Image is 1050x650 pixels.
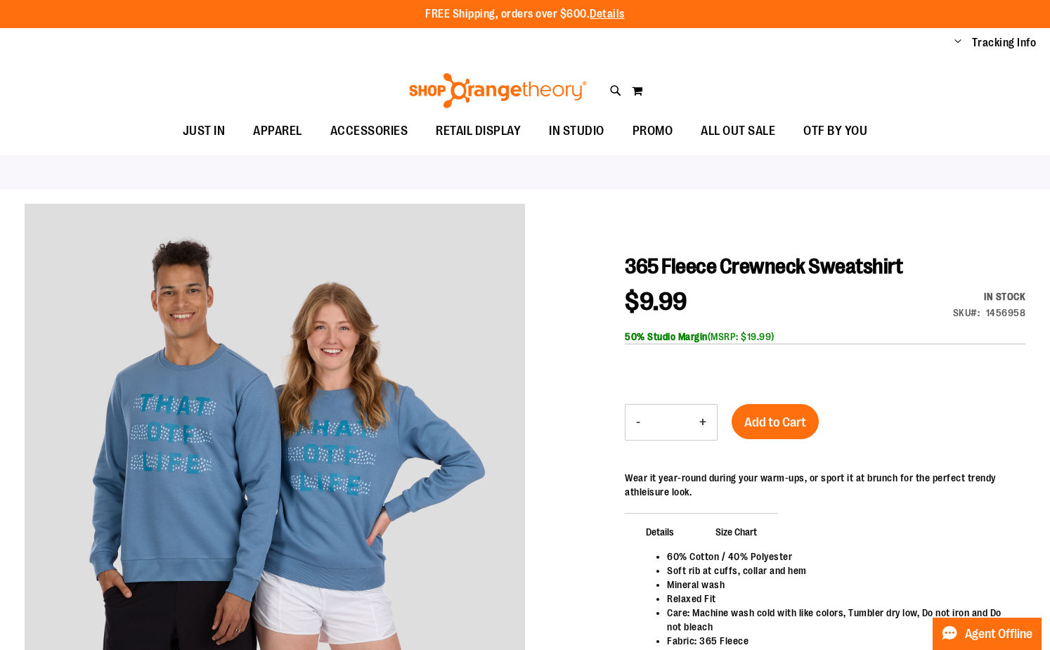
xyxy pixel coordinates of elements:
[803,115,867,147] span: OTF BY YOU
[732,404,819,439] button: Add to Cart
[253,115,302,147] span: APPAREL
[933,618,1042,650] button: Agent Offline
[667,592,1011,606] li: Relaxed Fit
[625,254,902,278] span: 365 Fleece Crewneck Sweatshirt
[953,290,1026,304] div: In stock
[425,6,625,22] p: FREE Shipping, orders over $600.
[625,287,687,316] span: $9.99
[689,405,717,440] button: Increase product quantity
[667,550,1011,564] li: 60% Cotton / 40% Polyester
[625,330,1025,344] div: (MSRP: $19.99)
[183,115,226,147] span: JUST IN
[986,306,1026,320] div: 1456958
[667,606,1011,634] li: Care: Machine wash cold with like colors, Tumbler dry low, Do not iron and Do not bleach
[687,115,789,147] a: ALL OUT SALE
[744,415,806,430] span: Add to Cart
[701,115,775,147] span: ALL OUT SALE
[330,115,408,147] span: ACCESSORIES
[625,331,708,342] b: 50% Studio Margin
[239,115,316,148] a: APPAREL
[422,115,535,148] a: RETAIL DISPLAY
[549,115,604,147] span: IN STUDIO
[316,115,422,148] a: ACCESSORIES
[625,513,695,550] span: Details
[954,36,961,50] button: Account menu
[618,115,687,148] a: PROMO
[436,115,521,147] span: RETAIL DISPLAY
[651,405,689,439] input: Product quantity
[535,115,618,148] a: IN STUDIO
[626,405,651,440] button: Decrease product quantity
[972,35,1037,51] a: Tracking Info
[667,564,1011,578] li: Soft rib at cuffs, collar and hem
[590,8,625,20] a: Details
[625,471,1025,499] div: Wear it year-round during your warm-ups, or sport it at brunch for the perfect trendy athleisure ...
[407,73,589,108] img: Shop Orangetheory
[965,628,1032,641] span: Agent Offline
[789,115,881,148] a: OTF BY YOU
[667,578,1011,592] li: Mineral wash
[694,513,778,550] span: Size Chart
[667,634,1011,648] li: Fabric: 365 Fleece
[633,115,673,147] span: PROMO
[953,307,980,318] strong: SKU
[169,115,240,148] a: JUST IN
[953,290,1026,304] div: Availability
